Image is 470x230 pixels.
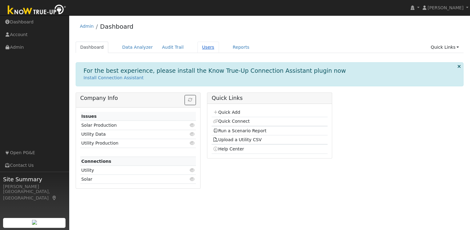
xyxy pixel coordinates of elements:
a: Install Connection Assistant [84,75,144,80]
td: Utility [80,166,177,175]
div: [GEOGRAPHIC_DATA], [GEOGRAPHIC_DATA] [3,188,66,201]
td: Solar Production [80,121,177,130]
a: Data Analyzer [117,42,157,53]
td: Utility Data [80,130,177,139]
a: Dashboard [100,23,133,30]
i: Click to view [189,177,195,181]
h5: Company Info [80,95,196,101]
a: Quick Links [426,42,464,53]
i: Click to view [189,123,195,127]
strong: Connections [81,159,111,164]
span: [PERSON_NAME] [428,5,464,10]
i: Click to view [189,168,195,172]
a: Run a Scenario Report [213,128,267,133]
h5: Quick Links [212,95,327,101]
a: Quick Connect [213,119,250,124]
h1: For the best experience, please install the Know True-Up Connection Assistant plugin now [84,67,346,74]
i: Click to view [189,132,195,136]
a: Help Center [213,146,244,151]
a: Upload a Utility CSV [213,137,262,142]
div: [PERSON_NAME] [3,183,66,190]
i: Click to view [189,141,195,145]
a: Admin [80,24,94,29]
td: Utility Production [80,139,177,148]
a: Reports [228,42,254,53]
a: Audit Trail [157,42,188,53]
td: Solar [80,175,177,184]
img: Know True-Up [5,3,69,17]
a: Users [197,42,219,53]
span: Site Summary [3,175,66,183]
a: Dashboard [76,42,109,53]
a: Quick Add [213,110,240,115]
img: retrieve [32,220,37,225]
strong: Issues [81,114,97,119]
a: Map [52,195,57,200]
